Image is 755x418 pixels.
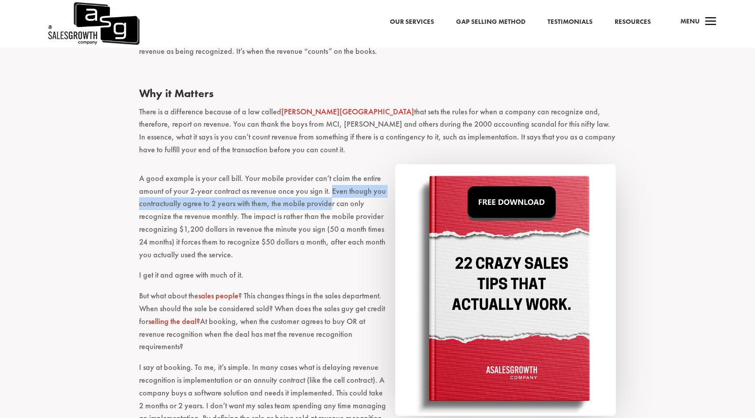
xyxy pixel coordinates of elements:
[456,16,525,28] a: Gap Selling Method
[198,290,238,301] a: sales people
[139,269,616,290] p: I get it and agree with much of it.
[390,16,434,28] a: Our Services
[139,172,616,269] p: A good example is your cell bill. Your mobile provider can’t claim the entire amount of your 2-ye...
[680,17,700,26] span: Menu
[615,16,651,28] a: Resources
[139,87,616,105] h4: Why it Matters
[139,290,616,361] p: But what about the ? This changes things in the sales department. When should the sale be conside...
[547,16,593,28] a: Testimonials
[281,106,414,117] a: [PERSON_NAME][GEOGRAPHIC_DATA]
[702,13,720,31] span: a
[139,105,616,164] p: There is a difference because of a law called that sets the rules for when a company can recogniz...
[148,316,200,326] a: selling the deal?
